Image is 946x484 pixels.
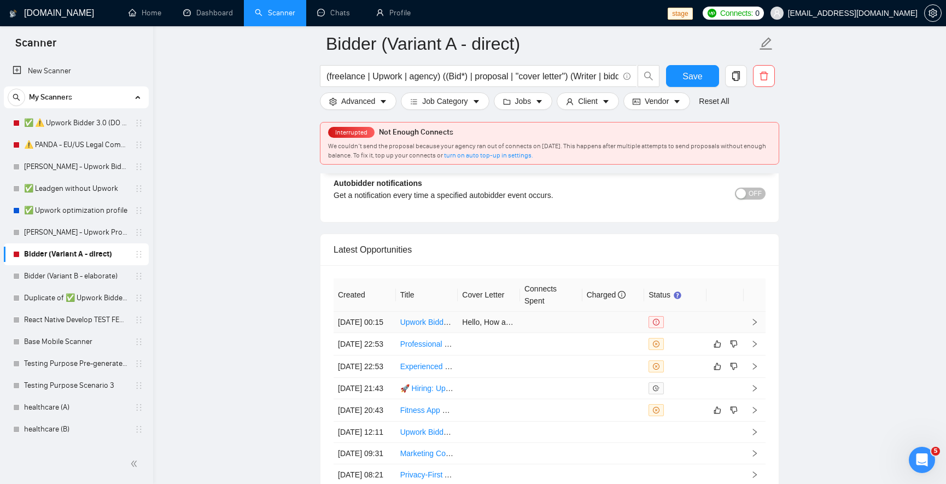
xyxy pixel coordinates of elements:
[334,312,396,333] td: [DATE] 00:15
[725,65,747,87] button: copy
[673,97,681,106] span: caret-down
[720,7,753,19] span: Connects:
[444,151,533,159] a: turn on auto top-up in settings.
[334,355,396,378] td: [DATE] 22:53
[328,142,766,159] span: We couldn’t send the proposal because your agency ran out of connects on [DATE] . This happens af...
[135,272,143,281] span: holder
[653,407,659,413] span: close-circle
[410,97,418,106] span: bars
[135,119,143,127] span: holder
[379,127,453,137] span: Not Enough Connects
[135,250,143,259] span: holder
[578,95,598,107] span: Client
[396,333,458,355] td: Professional Writer for International Relocation Content (NO AI - Ghostwriting)
[751,406,758,414] span: right
[711,404,724,417] button: like
[24,353,128,375] a: Testing Purpose Pre-generated 1
[24,134,128,156] a: ⚠️ PANDA - EU/US Legal Companies (DO NOT TOUCH)
[653,341,659,347] span: close-circle
[653,385,659,392] span: field-time
[329,97,337,106] span: setting
[751,450,758,457] span: right
[749,188,762,200] span: OFF
[759,37,773,51] span: edit
[24,243,128,265] a: Bidder (Variant A - direct)
[673,290,682,300] div: Tooltip anchor
[24,112,128,134] a: ✅ ⚠️ Upwork Bidder 3.0 (DO NOT TOUCH)
[135,381,143,390] span: holder
[682,69,702,83] span: Save
[376,8,411,18] a: userProfile
[334,333,396,355] td: [DATE] 22:53
[317,8,354,18] a: messageChats
[135,337,143,346] span: holder
[566,97,574,106] span: user
[400,340,664,348] a: Professional Writer for International Relocation Content (NO AI - Ghostwriting)
[9,5,17,22] img: logo
[326,69,618,83] input: Search Freelance Jobs...
[396,422,458,443] td: Upwork Bidder Needed for Freelance Projects
[727,337,740,351] button: dislike
[472,97,480,106] span: caret-down
[400,362,733,371] a: Experienced virtual assistant needed - AMAZING BENEFITS POSSIBLE AFTER JUST 1 MONTH!
[135,228,143,237] span: holder
[13,60,140,82] a: New Scanner
[924,9,942,18] a: setting
[24,375,128,396] a: Testing Purpose Scenario 3
[400,470,692,479] a: Privacy-First AI Career Assistant (Prvyo) – Full-Stack Developer with AI/NLP Expertise
[24,156,128,178] a: [PERSON_NAME] - Upwork Bidder
[727,404,740,417] button: dislike
[618,291,626,299] span: info-circle
[751,340,758,348] span: right
[557,92,619,110] button: userClientcaret-down
[24,331,128,353] a: Base Mobile Scanner
[503,97,511,106] span: folder
[135,316,143,324] span: holder
[24,287,128,309] a: Duplicate of ✅ Upwork Bidder 3.0
[754,71,774,81] span: delete
[400,449,549,458] a: Marketing Coordinator / Marketing Assistant
[653,319,659,325] span: exclamation-circle
[24,396,128,418] a: healthcare (A)
[666,65,719,87] button: Save
[730,362,738,371] span: dislike
[726,71,746,81] span: copy
[334,179,422,188] b: Autobidder notifications
[422,95,468,107] span: Job Category
[326,30,757,57] input: Scanner name...
[135,184,143,193] span: holder
[623,73,630,80] span: info-circle
[24,178,128,200] a: ✅ Leadgen without Upwork
[668,8,692,20] span: stage
[334,378,396,399] td: [DATE] 21:43
[334,443,396,464] td: [DATE] 09:31
[535,97,543,106] span: caret-down
[396,355,458,378] td: Experienced virtual assistant needed - AMAZING BENEFITS POSSIBLE AFTER JUST 1 MONTH!
[401,92,489,110] button: barsJob Categorycaret-down
[183,8,233,18] a: dashboardDashboard
[396,378,458,399] td: 🚀 Hiring: Upwork Profile Bidding VA (Daily Proposal Submission + Ongoing Support Tasks)
[396,312,458,333] td: Upwork Bidder & Video Proposal Specialist
[400,318,546,326] a: Upwork Bidder & Video Proposal Specialist
[135,403,143,412] span: holder
[24,309,128,331] a: React Native Develop TEST FEB 123
[909,447,935,473] iframe: Intercom live chat
[751,471,758,479] span: right
[24,200,128,221] a: ✅ Upwork optimization profile
[334,189,658,201] div: Get a notification every time a specified autobidder event occurs.
[341,95,375,107] span: Advanced
[699,95,729,107] a: Reset All
[29,86,72,108] span: My Scanners
[587,290,626,299] span: Charged
[751,384,758,392] span: right
[24,418,128,440] a: healthcare (B)
[379,97,387,106] span: caret-down
[8,89,25,106] button: search
[334,278,396,312] th: Created
[711,337,724,351] button: like
[925,9,941,18] span: setting
[653,363,659,370] span: close-circle
[714,406,721,415] span: like
[396,278,458,312] th: Title
[4,60,149,82] li: New Scanner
